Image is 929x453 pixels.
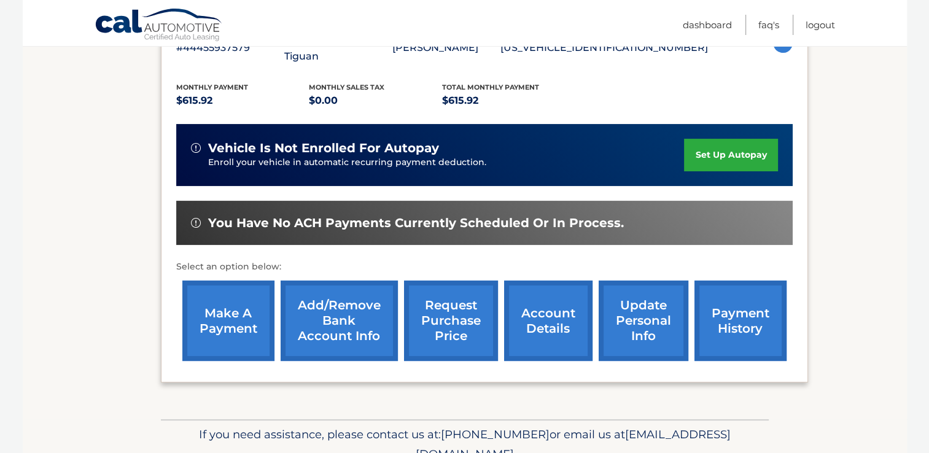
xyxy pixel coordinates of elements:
span: vehicle is not enrolled for autopay [208,141,439,156]
span: Total Monthly Payment [442,83,539,91]
img: alert-white.svg [191,143,201,153]
span: Monthly sales Tax [309,83,384,91]
a: update personal info [599,281,688,361]
span: You have no ACH payments currently scheduled or in process. [208,215,624,231]
p: 2025 Volkswagen Tiguan [284,31,392,65]
a: Cal Automotive [95,8,224,44]
p: $0.00 [309,92,442,109]
a: payment history [694,281,787,361]
p: [US_VEHICLE_IDENTIFICATION_NUMBER] [500,39,708,56]
span: Monthly Payment [176,83,248,91]
p: Enroll your vehicle in automatic recurring payment deduction. [208,156,685,169]
img: alert-white.svg [191,218,201,228]
a: account details [504,281,593,361]
p: [PERSON_NAME] [392,39,500,56]
p: $615.92 [176,92,309,109]
a: FAQ's [758,15,779,35]
p: #44455937579 [176,39,284,56]
a: Logout [806,15,835,35]
a: Add/Remove bank account info [281,281,398,361]
p: $615.92 [442,92,575,109]
span: [PHONE_NUMBER] [441,427,550,441]
p: Select an option below: [176,260,793,274]
a: request purchase price [404,281,498,361]
a: make a payment [182,281,274,361]
a: set up autopay [684,139,777,171]
a: Dashboard [683,15,732,35]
